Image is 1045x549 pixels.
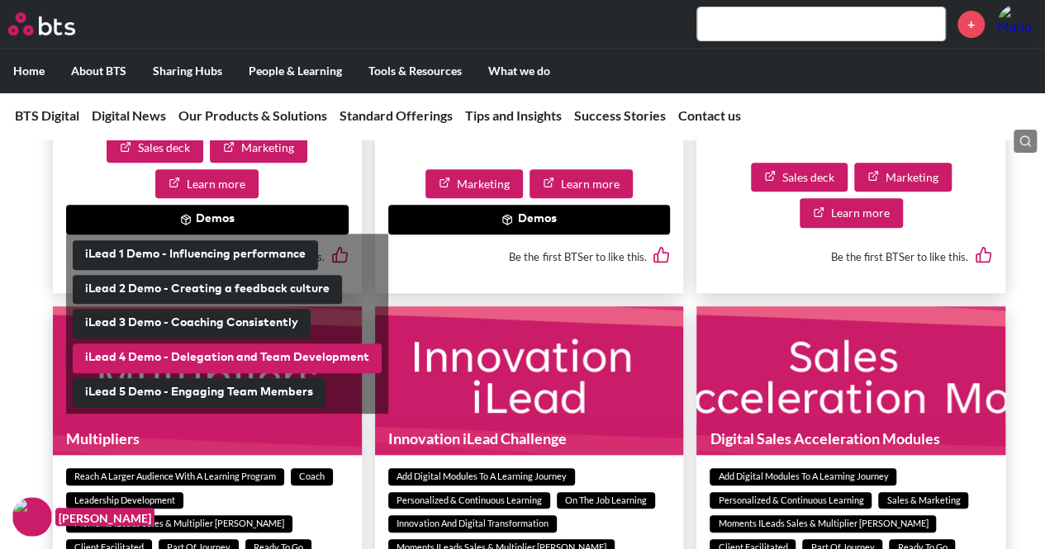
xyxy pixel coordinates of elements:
h1: Multipliers [53,423,362,455]
a: Sales deck [107,133,203,163]
div: Be the first BTSer to like this. [388,234,671,280]
span: Leadership Development [66,492,183,509]
label: Tools & Resources [355,50,475,92]
button: iLead 4 Demo - Delegation and Team Development [73,343,382,373]
button: Demos [66,205,349,234]
a: BTS Digital [15,107,79,123]
label: About BTS [58,50,140,92]
span: Add Digital Modules to a Learning Journey [710,468,896,485]
a: Standard Offerings [340,107,453,123]
label: What we do [475,50,563,92]
span: Moments iLeads Sales & Multiplier [PERSON_NAME] [710,515,936,532]
img: F [12,497,52,537]
h1: Digital Sales Acceleration Modules [696,423,1005,455]
span: Sales & Marketing [878,492,968,509]
a: Sales deck [751,163,848,192]
figcaption: [PERSON_NAME] [55,508,154,527]
a: Learn more [530,169,633,199]
a: Marketing [425,169,523,199]
span: Add Digital Modules to a Learning Journey [388,468,575,485]
div: Be the first BTSer to like this. [710,234,992,280]
a: Tips and Insights [465,107,562,123]
span: Reach a Larger Audience With a Learning Program [66,468,284,485]
a: Learn more [155,169,259,199]
a: Our Products & Solutions [178,107,327,123]
span: On The Job Learning [557,492,655,509]
span: Personalized & Continuous Learning [710,492,872,509]
button: iLead 3 Demo - Coaching Consistently [73,309,311,338]
span: Coach [291,468,333,485]
a: Digital News [92,107,166,123]
img: Mario Montino [997,4,1037,44]
a: Learn more [800,198,903,228]
span: Moments iLeads Sales & Multiplier [PERSON_NAME] [66,515,292,532]
h1: Innovation iLead Challenge [375,423,684,455]
a: Go home [8,12,106,35]
a: Contact us [678,107,741,123]
label: People & Learning [235,50,355,92]
button: iLead 1 Demo - Influencing performance [73,240,318,270]
a: Success Stories [574,107,666,123]
button: iLead 5 Demo - Engaging Team Members [73,378,325,408]
a: Marketing [210,133,307,163]
span: Personalized & Continuous Learning [388,492,550,509]
img: BTS Logo [8,12,75,35]
label: Sharing Hubs [140,50,235,92]
a: Profile [997,4,1037,44]
a: Marketing [854,163,952,192]
button: iLead 2 Demo - Creating a feedback culture [73,275,342,305]
span: Innovation and Digital Transformation [388,515,557,532]
a: + [957,11,985,38]
button: Demos [388,205,671,234]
